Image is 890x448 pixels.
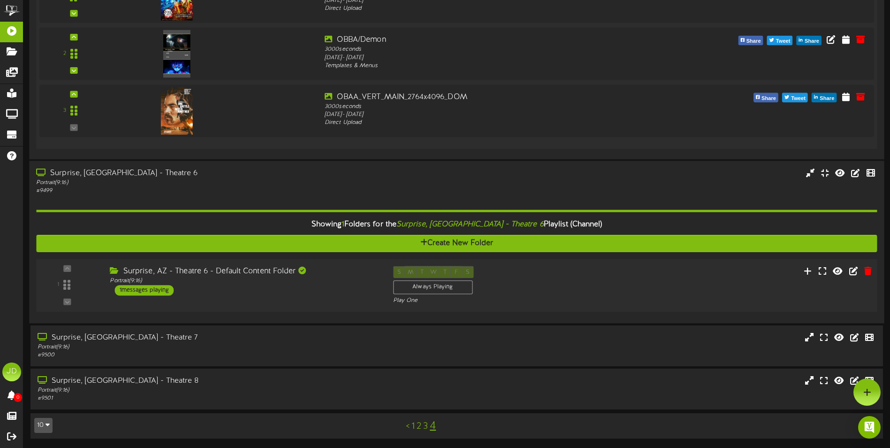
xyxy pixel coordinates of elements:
button: Tweet [782,93,808,102]
i: Surprise, [GEOGRAPHIC_DATA] - Theatre 6 [396,220,544,229]
div: Open Intercom Messenger [858,416,881,439]
span: 0 [14,393,22,402]
a: 2 [417,421,421,432]
div: 3000 seconds [325,46,658,54]
button: Create New Folder [36,235,877,252]
a: 1 [411,421,415,432]
div: [DATE] - [DATE] [325,54,658,62]
button: Share [812,93,837,102]
div: Surprise, [GEOGRAPHIC_DATA] - Theatre 7 [38,332,379,343]
span: Share [818,93,836,104]
div: Showing Folders for the Playlist (Channel) [29,215,884,235]
div: 3000 seconds [325,103,658,111]
div: JD [2,363,21,381]
div: Direct Upload [325,5,658,13]
a: < [406,421,410,432]
a: 4 [430,420,436,432]
div: OBAA_VERT_MAIN_2764x4096_DOM [325,92,658,102]
span: Share [803,36,821,46]
button: 10 [34,418,53,433]
div: # 9501 [38,394,379,402]
div: Direct Upload [325,119,658,127]
span: Tweet [789,93,807,104]
div: Surprise, AZ - Theatre 6 - Default Content Folder [110,266,379,277]
div: Surprise, [GEOGRAPHIC_DATA] - Theatre 6 [36,168,378,178]
button: Tweet [767,36,793,45]
span: 1 [342,220,344,229]
span: Tweet [774,36,792,46]
button: Share [753,93,778,102]
span: Share [760,93,778,104]
button: Share [797,36,822,45]
div: # 9500 [38,351,379,359]
div: 1 messages playing [115,285,174,295]
a: 3 [423,421,428,432]
div: Templates & Menus [325,62,658,70]
div: Always Playing [393,280,472,294]
div: Play One [393,296,591,304]
div: OBBA/Demon [325,35,658,46]
div: Portrait ( 9:16 ) [38,386,379,394]
div: # 9499 [36,186,378,194]
img: f078f1b5-408c-4036-b6ef-59e6c53c52ed.jpg [161,87,193,134]
span: Share [745,36,763,46]
div: Portrait ( 9:16 ) [110,277,379,285]
button: Share [738,36,763,45]
div: Portrait ( 9:16 ) [38,343,379,351]
img: ab3486e1-291e-4bdf-bc54-1cf802c5d6a7.png [163,30,190,77]
div: Portrait ( 9:16 ) [36,178,378,186]
div: Surprise, [GEOGRAPHIC_DATA] - Theatre 8 [38,376,379,386]
div: [DATE] - [DATE] [325,111,658,119]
